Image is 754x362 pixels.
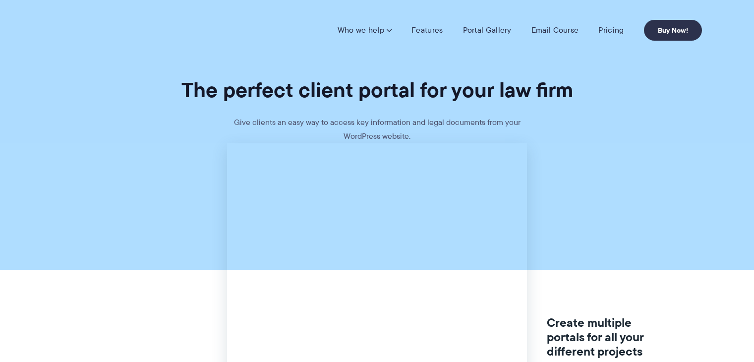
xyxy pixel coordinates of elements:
[531,25,579,35] a: Email Course
[463,25,512,35] a: Portal Gallery
[547,316,655,359] h3: Create multiple portals for all your different projects
[411,25,443,35] a: Features
[644,20,702,41] a: Buy Now!
[229,116,526,143] p: Give clients an easy way to access key information and legal documents from your WordPress website.
[598,25,624,35] a: Pricing
[338,25,392,35] a: Who we help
